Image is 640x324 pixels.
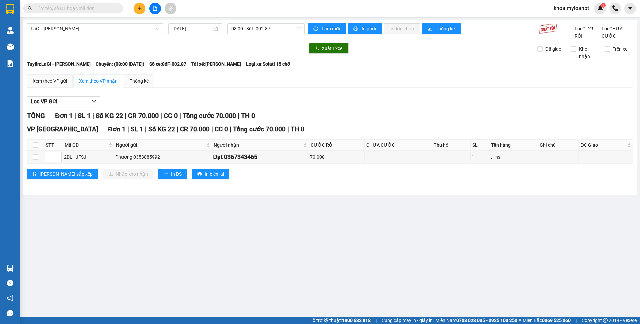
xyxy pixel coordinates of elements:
span: notification [7,295,13,301]
span: 33 Bác Ái, P Phước Hội, TX Lagi [3,23,31,42]
span: VP [GEOGRAPHIC_DATA] [27,125,98,133]
span: [PERSON_NAME] sắp xếp [40,170,93,178]
span: download [314,46,319,51]
button: downloadNhập kho nhận [103,169,153,179]
span: | [238,112,239,120]
button: bar-chartThống kê [422,23,461,34]
span: TH 0 [241,112,255,120]
span: file-add [153,6,157,11]
span: TỔNG [27,112,45,120]
strong: Nhà xe Mỹ Loan [3,3,33,21]
span: | [376,317,377,324]
span: In DS [171,170,182,178]
span: ĐC Giao [580,141,626,149]
span: | [230,125,231,133]
th: Ghi chú [538,140,579,151]
button: syncLàm mới [308,23,346,34]
span: Tài xế: [PERSON_NAME] [191,60,241,68]
span: Xuất Excel [322,45,343,52]
span: Hỗ trợ kỹ thuật: [309,317,371,324]
th: Thu hộ [432,140,471,151]
span: | [287,125,289,133]
strong: 0369 525 060 [542,318,571,323]
span: Lọc VP Gửi [31,97,57,106]
span: | [211,125,213,133]
span: Số xe: 86F-002.87 [149,60,186,68]
div: Xem theo VP gửi [33,77,67,85]
sup: 1 [601,3,606,8]
strong: 0708 023 035 - 0935 103 250 [456,318,517,323]
div: t - hs [490,153,537,161]
span: copyright [603,318,608,323]
div: 2DLHJFSJ [64,153,113,161]
span: | [125,112,126,120]
span: down [91,99,97,104]
span: Người nhận [214,141,302,149]
span: CR 70.000 [180,125,210,133]
button: plus [134,3,145,14]
span: Chuyến: (08:00 [DATE]) [96,60,144,68]
input: 13/10/2025 [172,25,212,32]
span: 08:00 - 86F-002.87 [231,24,301,34]
div: 1 [472,153,488,161]
span: printer [353,26,359,32]
span: Làm mới [322,25,341,32]
span: Số KG 22 [148,125,175,133]
th: Tên hàng [489,140,538,151]
span: aim [168,6,173,11]
span: message [7,310,13,316]
span: Cung cấp máy in - giấy in: [382,317,434,324]
span: ⚪️ [519,319,521,322]
img: solution-icon [7,60,14,67]
img: phone-icon [612,5,618,11]
strong: 1900 633 818 [342,318,371,323]
span: | [92,112,94,120]
div: 70.000 [310,153,363,161]
button: printerIn biên lai [192,169,229,179]
span: QHAHWVB9 [50,12,84,19]
span: | [179,112,181,120]
span: Đã giao [543,45,564,53]
button: printerIn phơi [348,23,382,34]
span: Loại xe: Solati 15 chỗ [246,60,290,68]
img: warehouse-icon [7,43,14,50]
span: printer [164,172,168,177]
span: In biên lai [205,170,224,178]
span: Thống kê [436,25,456,32]
span: CC 0 [215,125,228,133]
span: printer [197,172,202,177]
span: | [177,125,178,133]
span: caret-down [627,5,633,11]
span: Trên xe [610,45,630,53]
button: downloadXuất Excel [309,43,349,54]
span: Kho nhận [576,45,600,60]
span: TH 0 [291,125,304,133]
button: sort-ascending[PERSON_NAME] sắp xếp [27,169,98,179]
button: In đơn chọn [384,23,420,34]
span: 0968278298 [3,43,33,50]
div: Phương 0353885992 [115,153,211,161]
span: | [127,125,129,133]
span: Tổng cước 70.000 [183,112,236,120]
th: SL [471,140,489,151]
span: Đơn 1 [55,112,73,120]
th: STT [44,140,63,151]
span: CC 0 [164,112,178,120]
span: CR 70.000 [128,112,159,120]
span: Miền Bắc [523,317,571,324]
span: | [160,112,162,120]
div: Đạt 0367343465 [213,152,308,162]
button: printerIn DS [158,169,187,179]
span: Miền Nam [435,317,517,324]
button: caret-down [624,3,636,14]
span: khoa.myloanbt [548,4,594,12]
span: SL 1 [131,125,143,133]
span: | [145,125,147,133]
th: CHƯA CƯỚC [365,140,432,151]
span: Lọc CƯỚC RỒI [572,25,598,40]
div: Thống kê [130,77,149,85]
span: question-circle [7,280,13,286]
img: warehouse-icon [7,27,14,34]
span: LaGi - Hồ Chí Minh [31,24,159,34]
span: Số KG 22 [96,112,123,120]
